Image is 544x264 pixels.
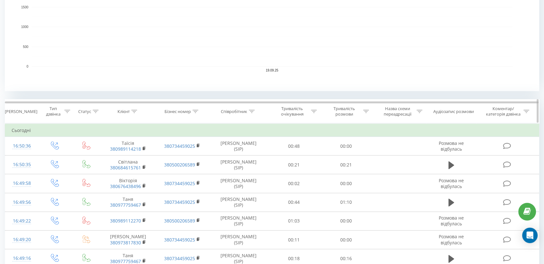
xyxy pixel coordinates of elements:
div: Аудіозапис розмови [433,109,474,114]
td: 00:44 [268,193,320,212]
a: 380500206589 [164,162,195,168]
a: 380734459025 [164,255,195,261]
a: 380676438496 [110,183,141,189]
td: Таїсія [101,137,155,156]
td: 01:03 [268,212,320,230]
a: 380734459025 [164,180,195,186]
a: 380500206589 [164,218,195,224]
td: 00:00 [320,174,372,193]
text: 0 [26,65,28,68]
div: Назва схеми переадресації [380,106,415,117]
td: Таня [101,193,155,212]
div: 16:49:56 [12,196,32,209]
div: 16:50:36 [12,140,32,152]
td: Світлана [101,156,155,174]
div: Коментар/категорія дзвінка [484,106,522,117]
a: 380973817830 [110,240,141,246]
span: Розмова не відбулась [439,140,464,152]
td: 00:02 [268,174,320,193]
div: 16:49:22 [12,215,32,227]
td: 00:48 [268,137,320,156]
text: 19.09.25 [266,69,278,72]
td: Вікторія [101,174,155,193]
td: 00:00 [320,212,372,230]
a: 380989114218 [110,146,141,152]
a: 380684615761 [110,165,141,171]
div: Тривалість розмови [327,106,361,117]
td: [PERSON_NAME] (SIP) [209,137,267,156]
div: 16:49:58 [12,177,32,190]
text: 500 [23,45,28,49]
a: 380734459025 [164,143,195,149]
div: 16:50:35 [12,158,32,171]
div: Тип дзвінка [44,106,63,117]
td: 00:21 [268,156,320,174]
a: 380989112270 [110,218,141,224]
td: [PERSON_NAME] (SIP) [209,193,267,212]
div: [PERSON_NAME] [5,109,37,114]
text: 1500 [21,5,29,9]
td: Сьогодні [5,124,539,137]
td: 00:11 [268,231,320,249]
div: Статус [78,109,91,114]
span: Розмова не відбулась [439,177,464,189]
td: 00:21 [320,156,372,174]
span: Розмова не відбулась [439,215,464,227]
span: Розмова не відбулась [439,233,464,245]
a: 380734459025 [164,199,195,205]
td: [PERSON_NAME] (SIP) [209,156,267,174]
td: 01:10 [320,193,372,212]
td: 00:00 [320,231,372,249]
a: 380977759467 [110,202,141,208]
text: 1000 [21,25,29,29]
div: 16:49:20 [12,233,32,246]
td: 00:00 [320,137,372,156]
a: 380734459025 [164,237,195,243]
div: Співробітник [221,109,247,114]
td: [PERSON_NAME] [101,231,155,249]
td: [PERSON_NAME] (SIP) [209,174,267,193]
div: Клієнт [117,109,130,114]
td: [PERSON_NAME] (SIP) [209,212,267,230]
div: Open Intercom Messenger [522,228,538,243]
td: [PERSON_NAME] (SIP) [209,231,267,249]
div: Бізнес номер [164,109,191,114]
div: Тривалість очікування [275,106,309,117]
